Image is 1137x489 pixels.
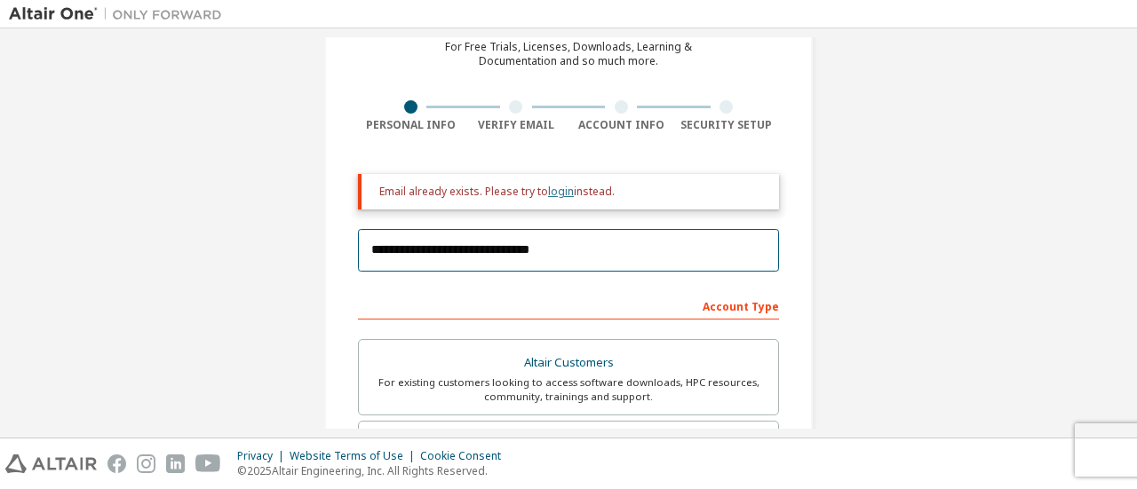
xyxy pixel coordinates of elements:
img: facebook.svg [107,454,126,473]
div: For Free Trials, Licenses, Downloads, Learning & Documentation and so much more. [445,40,692,68]
img: linkedin.svg [166,454,185,473]
div: Altair Customers [370,351,767,375]
div: Personal Info [358,118,464,132]
div: Account Type [358,291,779,319]
div: Cookie Consent [420,449,512,463]
div: For existing customers looking to access software downloads, HPC resources, community, trainings ... [370,375,767,404]
img: youtube.svg [195,454,221,473]
div: Security Setup [674,118,780,132]
div: Account Info [568,118,674,132]
img: altair_logo.svg [5,454,97,473]
p: © 2025 Altair Engineering, Inc. All Rights Reserved. [237,463,512,478]
img: Altair One [9,5,231,23]
img: instagram.svg [137,454,155,473]
div: Privacy [237,449,290,463]
div: Verify Email [464,118,569,132]
div: Website Terms of Use [290,449,420,463]
div: Email already exists. Please try to instead. [379,185,765,199]
a: login [548,184,574,199]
